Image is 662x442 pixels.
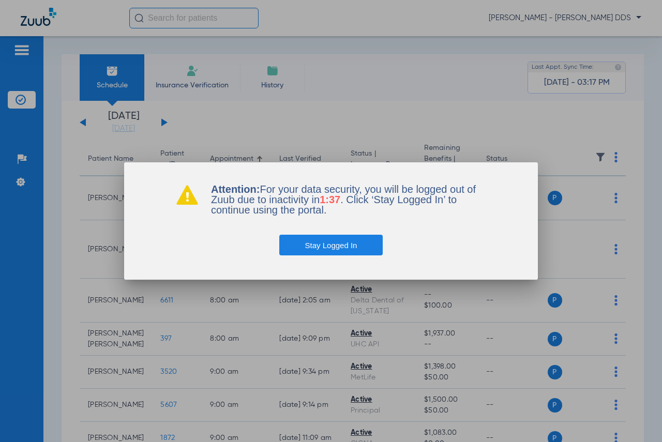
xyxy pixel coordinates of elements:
[211,184,260,195] b: Attention:
[610,392,662,442] iframe: Chat Widget
[279,235,383,255] button: Stay Logged In
[320,194,340,205] span: 1:37
[176,184,199,205] img: warning
[211,184,486,215] p: For your data security, you will be logged out of Zuub due to inactivity in . Click ‘Stay Logged ...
